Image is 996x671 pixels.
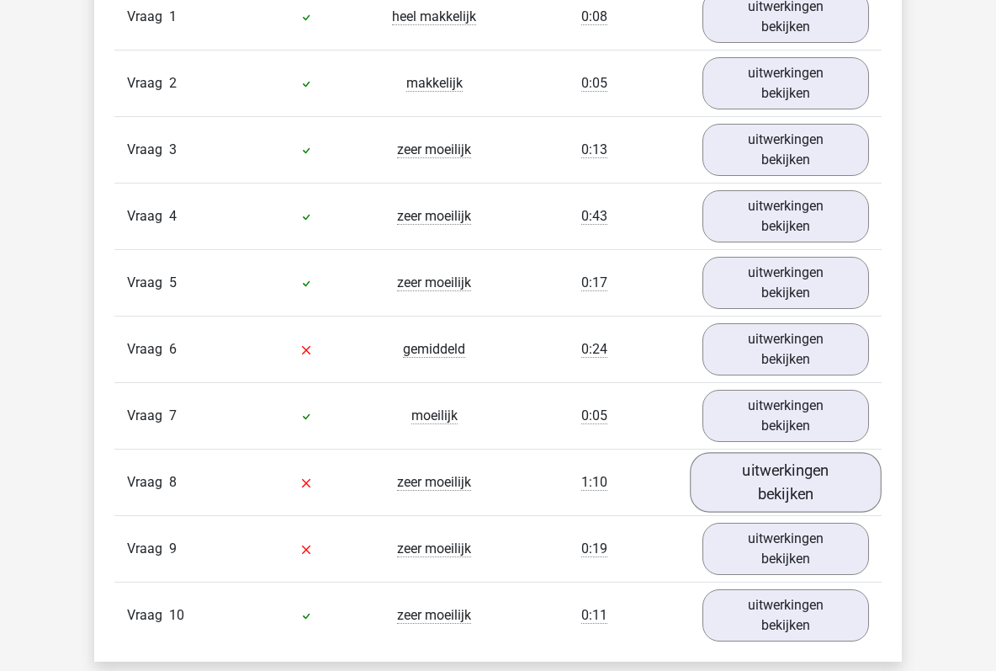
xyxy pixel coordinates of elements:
[127,273,169,293] span: Vraag
[127,605,169,626] span: Vraag
[127,140,169,160] span: Vraag
[702,124,869,176] a: uitwerkingen bekijken
[411,407,458,424] span: moeilijk
[169,407,177,423] span: 7
[702,323,869,375] a: uitwerkingen bekijken
[169,541,177,557] span: 9
[690,453,882,513] a: uitwerkingen bekijken
[127,7,169,27] span: Vraag
[169,75,177,91] span: 2
[397,607,471,624] span: zeer moeilijk
[702,523,869,575] a: uitwerkingen bekijken
[581,8,607,25] span: 0:08
[702,390,869,442] a: uitwerkingen bekijken
[581,75,607,92] span: 0:05
[702,190,869,242] a: uitwerkingen bekijken
[127,206,169,226] span: Vraag
[581,407,607,424] span: 0:05
[169,8,177,24] span: 1
[127,539,169,559] span: Vraag
[406,75,463,92] span: makkelijk
[397,474,471,491] span: zeer moeilijk
[581,607,607,624] span: 0:11
[397,274,471,291] span: zeer moeilijk
[127,73,169,93] span: Vraag
[702,57,869,109] a: uitwerkingen bekijken
[581,141,607,158] span: 0:13
[403,341,465,358] span: gemiddeld
[169,341,177,357] span: 6
[581,208,607,225] span: 0:43
[397,141,471,158] span: zeer moeilijk
[397,541,471,557] span: zeer moeilijk
[581,474,607,491] span: 1:10
[397,208,471,225] span: zeer moeilijk
[702,257,869,309] a: uitwerkingen bekijken
[702,589,869,642] a: uitwerkingen bekijken
[127,406,169,426] span: Vraag
[127,472,169,493] span: Vraag
[581,541,607,557] span: 0:19
[581,341,607,358] span: 0:24
[169,141,177,157] span: 3
[169,607,184,623] span: 10
[169,474,177,490] span: 8
[127,339,169,359] span: Vraag
[581,274,607,291] span: 0:17
[392,8,476,25] span: heel makkelijk
[169,274,177,290] span: 5
[169,208,177,224] span: 4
